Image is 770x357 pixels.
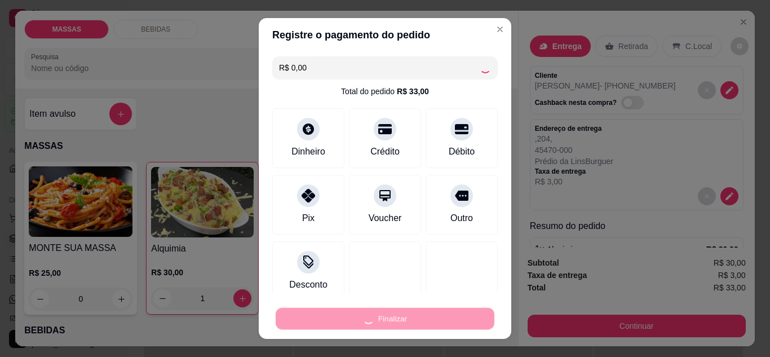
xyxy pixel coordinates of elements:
[450,211,473,225] div: Outro
[369,211,402,225] div: Voucher
[449,145,475,158] div: Débito
[491,20,509,38] button: Close
[341,86,429,97] div: Total do pedido
[302,211,315,225] div: Pix
[480,62,491,73] div: Loading
[291,145,325,158] div: Dinheiro
[397,86,429,97] div: R$ 33,00
[289,278,328,292] div: Desconto
[279,56,480,79] input: Ex.: hambúrguer de cordeiro
[259,18,511,52] header: Registre o pagamento do pedido
[370,145,400,158] div: Crédito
